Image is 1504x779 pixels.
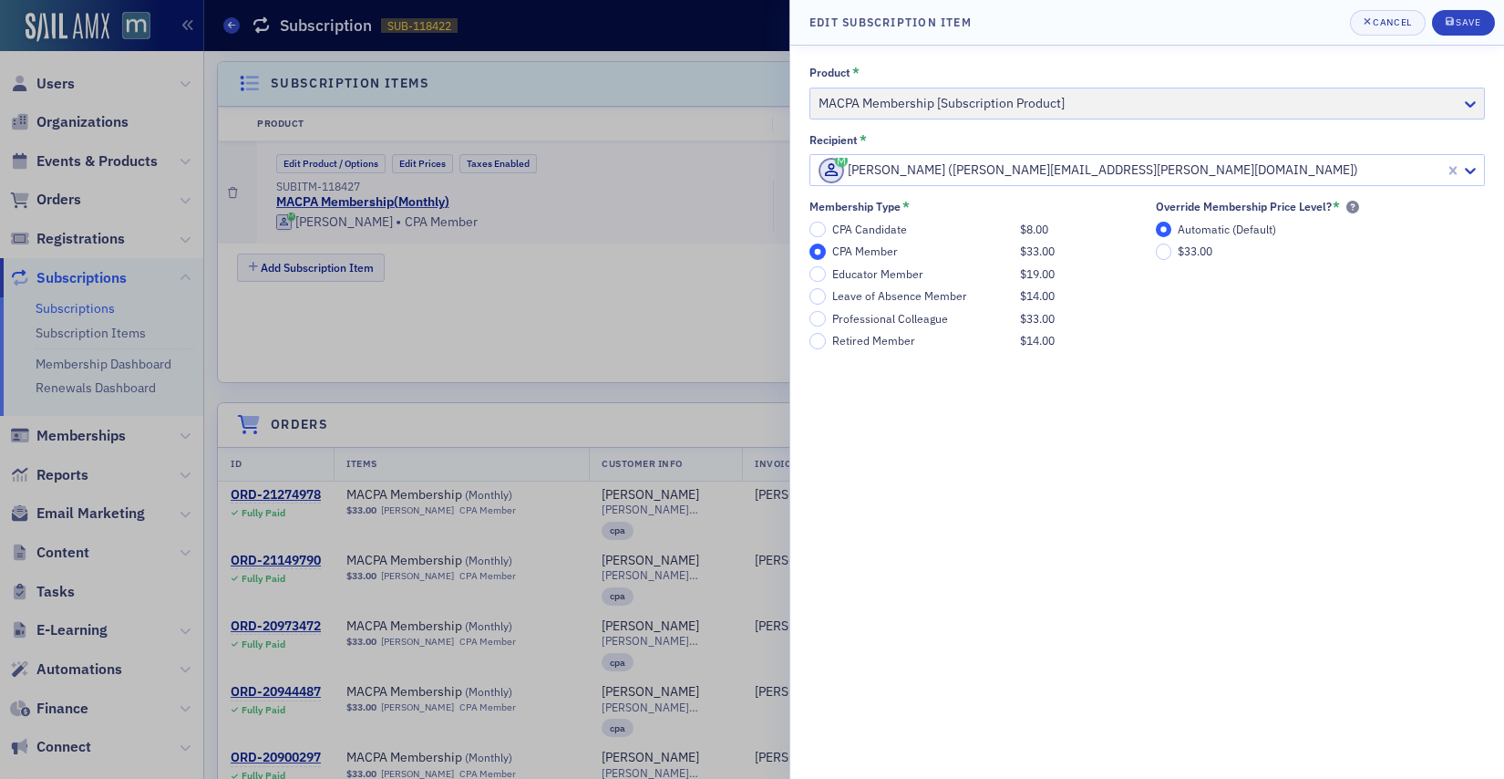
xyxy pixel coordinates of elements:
div: Retired Member [832,334,1011,348]
div: CPA Member [832,244,1011,258]
div: [PERSON_NAME] ([PERSON_NAME][EMAIL_ADDRESS][PERSON_NAME][DOMAIN_NAME]) [819,158,1441,183]
input: CPA Candidate$8.00 [809,222,826,238]
span: $33.00 [1178,244,1212,258]
div: Educator Member [832,267,1011,281]
div: Save [1456,17,1480,27]
abbr: This field is required [852,65,860,81]
div: Recipient [809,133,858,147]
input: Educator Member$19.00 [809,266,826,283]
span: $14.00 [1020,288,1055,303]
abbr: This field is required [1333,199,1340,215]
input: CPA Member$33.00 [809,244,826,260]
div: Professional Colleague [832,312,1011,326]
span: $33.00 [1020,244,1055,258]
span: $8.00 [1020,222,1048,236]
input: Retired Member$14.00 [809,333,826,349]
input: $33.00 [1156,244,1172,260]
input: Leave of Absence Member$14.00 [809,288,826,305]
div: Leave of Absence Member [832,289,1011,303]
button: Save [1432,10,1495,36]
span: $19.00 [1020,266,1055,281]
abbr: This field is required [902,199,910,215]
abbr: This field is required [860,132,867,149]
span: $33.00 [1020,311,1055,326]
div: Override Membership Price Level? [1156,200,1332,213]
div: Product [809,66,850,79]
div: CPA Candidate [832,223,1011,236]
span: Automatic (Default) [1178,222,1276,236]
input: Professional Colleague$33.00 [809,311,826,327]
div: Membership Type [809,200,901,213]
div: Cancel [1373,17,1411,27]
button: Cancel [1350,10,1426,36]
h4: Edit Subscription Item [809,14,972,30]
input: Automatic (Default) [1156,222,1172,238]
span: $14.00 [1020,333,1055,348]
